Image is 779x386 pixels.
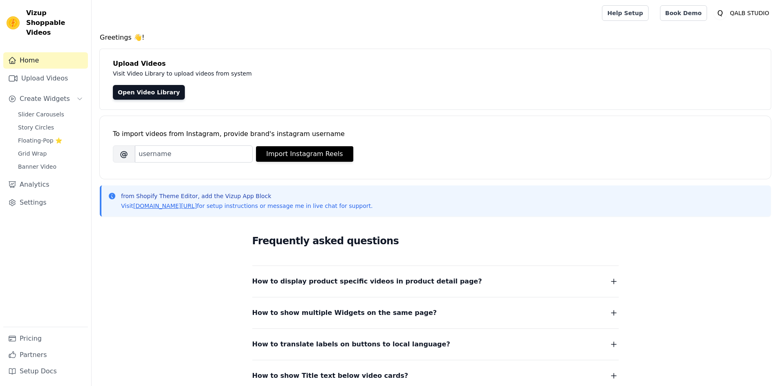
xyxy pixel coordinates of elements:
button: Create Widgets [3,91,88,107]
div: To import videos from Instagram, provide brand's instagram username [113,129,758,139]
a: Floating-Pop ⭐ [13,135,88,146]
a: Slider Carousels [13,109,88,120]
button: How to show multiple Widgets on the same page? [252,307,619,319]
span: Vizup Shoppable Videos [26,8,85,38]
button: How to show Title text below video cards? [252,370,619,382]
img: Vizup [7,16,20,29]
h2: Frequently asked questions [252,233,619,249]
a: Banner Video [13,161,88,172]
button: How to display product specific videos in product detail page? [252,276,619,287]
span: How to display product specific videos in product detail page? [252,276,482,287]
span: Slider Carousels [18,110,64,118]
a: Partners [3,347,88,363]
span: Story Circles [18,123,54,132]
a: Grid Wrap [13,148,88,159]
p: from Shopify Theme Editor, add the Vizup App Block [121,192,373,200]
h4: Upload Videos [113,59,758,69]
a: Open Video Library [113,85,185,100]
span: How to show Title text below video cards? [252,370,409,382]
span: @ [113,145,135,163]
button: Q QALB STUDIO [714,6,772,20]
a: Analytics [3,176,88,193]
span: Grid Wrap [18,149,47,158]
a: Settings [3,194,88,211]
a: Home [3,52,88,69]
a: Book Demo [660,5,707,21]
a: Setup Docs [3,363,88,379]
button: How to translate labels on buttons to local language? [252,339,619,350]
span: Create Widgets [20,94,70,104]
a: Story Circles [13,122,88,133]
span: Banner Video [18,163,56,171]
p: QALB STUDIO [727,6,772,20]
span: How to show multiple Widgets on the same page? [252,307,437,319]
a: Help Setup [602,5,648,21]
h4: Greetings 👋! [100,33,771,42]
a: [DOMAIN_NAME][URL] [133,203,197,209]
p: Visit for setup instructions or message me in live chat for support. [121,202,373,210]
button: Import Instagram Reels [256,146,353,162]
p: Visit Video Library to upload videos from system [113,69,479,78]
input: username [135,145,253,163]
a: Upload Videos [3,70,88,87]
a: Pricing [3,330,88,347]
span: Floating-Pop ⭐ [18,136,62,145]
text: Q [717,9,723,17]
span: How to translate labels on buttons to local language? [252,339,450,350]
